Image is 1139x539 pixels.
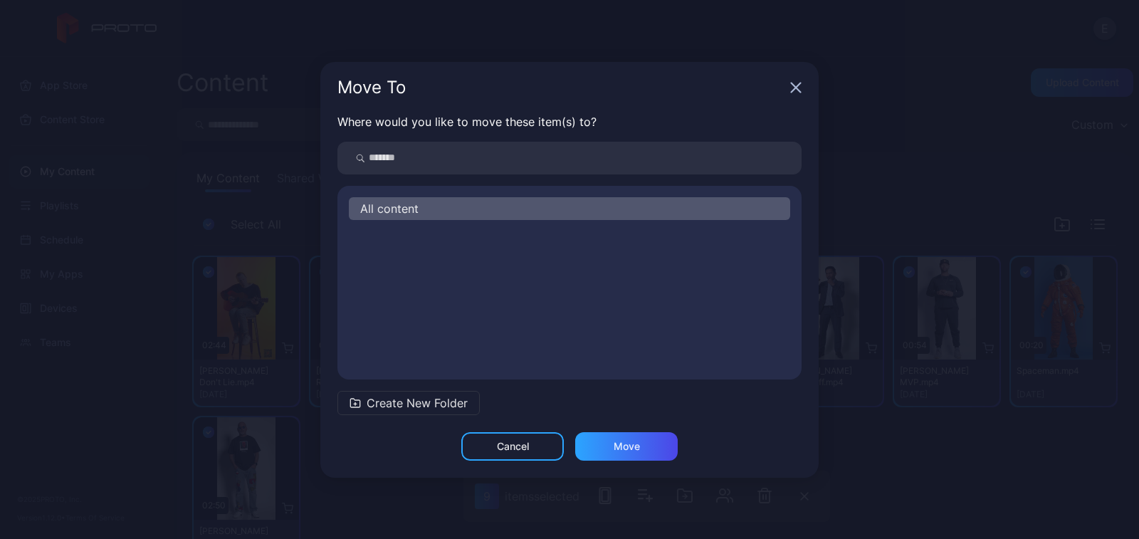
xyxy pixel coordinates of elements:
button: Move [575,432,678,461]
button: Cancel [461,432,564,461]
span: Create New Folder [367,394,468,412]
span: All content [360,200,419,217]
button: Create New Folder [337,391,480,415]
div: Cancel [497,441,529,452]
p: Where would you like to move these item(s) to? [337,113,802,130]
div: Move [614,441,640,452]
div: Move To [337,79,784,96]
